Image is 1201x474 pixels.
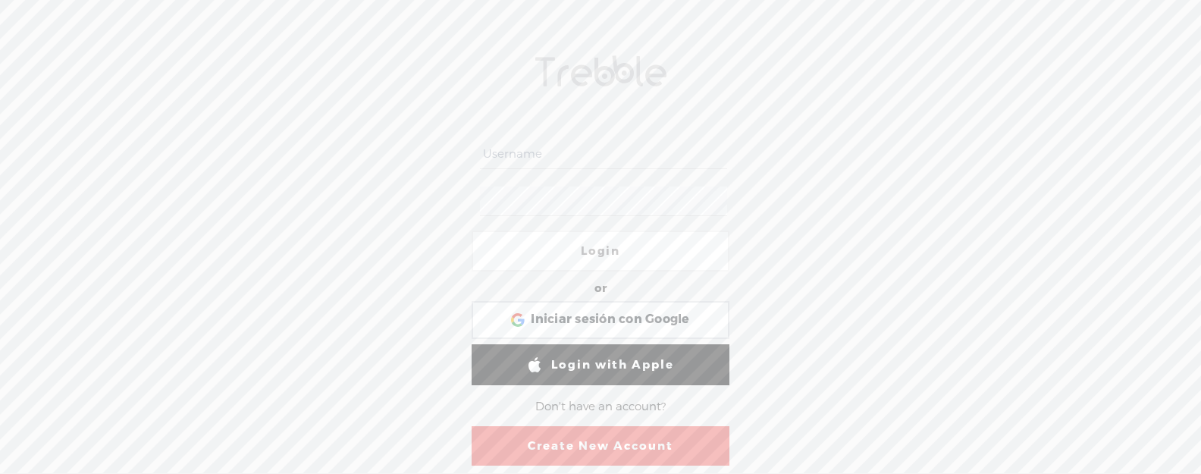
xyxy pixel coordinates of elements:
div: Don't have an account? [535,391,666,423]
input: Username [480,140,726,169]
div: or [594,277,607,301]
a: Create New Account [472,426,729,466]
span: Iniciar sesión con Google [531,312,689,328]
a: Login with Apple [472,344,729,385]
div: Iniciar sesión con Google [472,301,729,339]
a: Login [472,231,729,272]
